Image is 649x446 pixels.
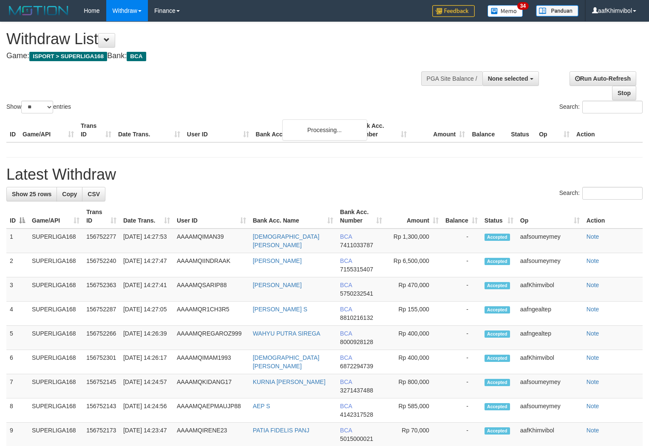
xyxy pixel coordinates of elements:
[337,204,385,229] th: Bank Acc. Number: activate to sort column ascending
[587,282,599,288] a: Note
[340,242,373,248] span: Copy 7411033787 to clipboard
[559,187,643,200] label: Search:
[12,191,51,198] span: Show 25 rows
[481,204,517,229] th: Status: activate to sort column ascending
[253,427,309,434] a: PATIA FIDELIS PANJ
[120,326,173,350] td: [DATE] 14:26:39
[6,101,71,113] label: Show entries
[485,379,510,386] span: Accepted
[28,398,83,423] td: SUPERLIGA168
[6,166,643,183] h1: Latest Withdraw
[83,277,120,302] td: 156752363
[487,5,523,17] img: Button%20Memo.svg
[442,326,481,350] td: -
[482,71,539,86] button: None selected
[587,330,599,337] a: Note
[83,204,120,229] th: Trans ID: activate to sort column ascending
[253,282,302,288] a: [PERSON_NAME]
[442,374,481,398] td: -
[559,101,643,113] label: Search:
[6,52,424,60] h4: Game: Bank:
[173,302,249,326] td: AAAAMQR1CH3R5
[6,4,71,17] img: MOTION_logo.png
[485,234,510,241] span: Accepted
[28,204,83,229] th: Game/API: activate to sort column ascending
[127,52,146,61] span: BCA
[6,350,28,374] td: 6
[6,229,28,253] td: 1
[340,387,373,394] span: Copy 3271437488 to clipboard
[83,253,120,277] td: 156752240
[249,204,337,229] th: Bank Acc. Name: activate to sort column ascending
[582,101,643,113] input: Search:
[83,326,120,350] td: 156752266
[28,374,83,398] td: SUPERLIGA168
[517,253,583,277] td: aafsoumeymey
[340,339,373,345] span: Copy 8000928128 to clipboard
[340,403,352,409] span: BCA
[6,398,28,423] td: 8
[173,350,249,374] td: AAAAMQIMAM1993
[573,118,643,142] th: Action
[19,118,77,142] th: Game/API
[517,204,583,229] th: Op: activate to sort column ascending
[421,71,482,86] div: PGA Site Balance /
[173,277,249,302] td: AAAAMQSARIP88
[6,302,28,326] td: 4
[340,411,373,418] span: Copy 4142317528 to clipboard
[587,354,599,361] a: Note
[340,435,373,442] span: Copy 5015000021 to clipboard
[385,204,442,229] th: Amount: activate to sort column ascending
[253,330,320,337] a: WAHYU PUTRA SIREGA
[28,277,83,302] td: SUPERLIGA168
[517,398,583,423] td: aafsoumeymey
[28,350,83,374] td: SUPERLIGA168
[485,403,510,410] span: Accepted
[432,5,475,17] img: Feedback.jpg
[385,374,442,398] td: Rp 800,000
[385,229,442,253] td: Rp 1,300,000
[385,326,442,350] td: Rp 400,000
[442,398,481,423] td: -
[253,378,326,385] a: KURNIA [PERSON_NAME]
[57,187,82,201] a: Copy
[612,86,636,100] a: Stop
[253,403,270,409] a: AEP S
[173,204,249,229] th: User ID: activate to sort column ascending
[82,187,105,201] a: CSV
[6,187,57,201] a: Show 25 rows
[340,233,352,240] span: BCA
[485,282,510,289] span: Accepted
[120,253,173,277] td: [DATE] 14:27:47
[485,427,510,435] span: Accepted
[442,302,481,326] td: -
[253,354,320,370] a: [DEMOGRAPHIC_DATA][PERSON_NAME]
[517,229,583,253] td: aafsoumeymey
[252,118,352,142] th: Bank Acc. Name
[253,306,307,313] a: [PERSON_NAME] S
[385,253,442,277] td: Rp 6,500,000
[410,118,468,142] th: Amount
[28,302,83,326] td: SUPERLIGA168
[442,253,481,277] td: -
[340,378,352,385] span: BCA
[517,277,583,302] td: aafKhimvibol
[583,204,643,229] th: Action
[587,233,599,240] a: Note
[28,253,83,277] td: SUPERLIGA168
[517,374,583,398] td: aafsoumeymey
[507,118,536,142] th: Status
[21,101,53,113] select: Showentries
[28,326,83,350] td: SUPERLIGA168
[488,75,528,82] span: None selected
[120,229,173,253] td: [DATE] 14:27:53
[83,350,120,374] td: 156752301
[6,374,28,398] td: 7
[485,330,510,338] span: Accepted
[340,282,352,288] span: BCA
[6,31,424,48] h1: Withdraw List
[442,229,481,253] td: -
[6,253,28,277] td: 2
[340,257,352,264] span: BCA
[115,118,184,142] th: Date Trans.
